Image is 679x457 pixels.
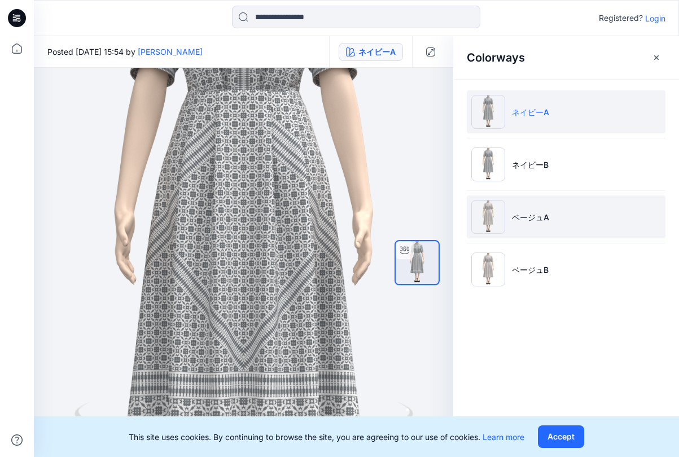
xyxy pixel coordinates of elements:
[47,46,203,58] span: Posted [DATE] 15:54 by
[512,106,549,118] p: ネイビーA
[471,200,505,234] img: ベージュA
[483,432,524,442] a: Learn more
[599,11,643,25] p: Registered?
[538,425,584,448] button: Accept
[471,147,505,181] img: ネイビーB
[645,12,665,24] p: Login
[467,51,525,64] h2: Colorways
[512,159,549,171] p: ネイビーB
[512,211,549,223] p: ベージュA
[396,241,439,284] img: turntable-01-10-2025-07:44:10
[471,95,505,129] img: ネイビーA
[358,46,396,58] div: ネイビーA
[129,431,524,443] p: This site uses cookies. By continuing to browse the site, you are agreeing to our use of cookies.
[339,43,403,61] button: ネイビーA
[138,47,203,56] a: [PERSON_NAME]
[512,264,549,276] p: ベージュB
[471,253,505,286] img: ベージュB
